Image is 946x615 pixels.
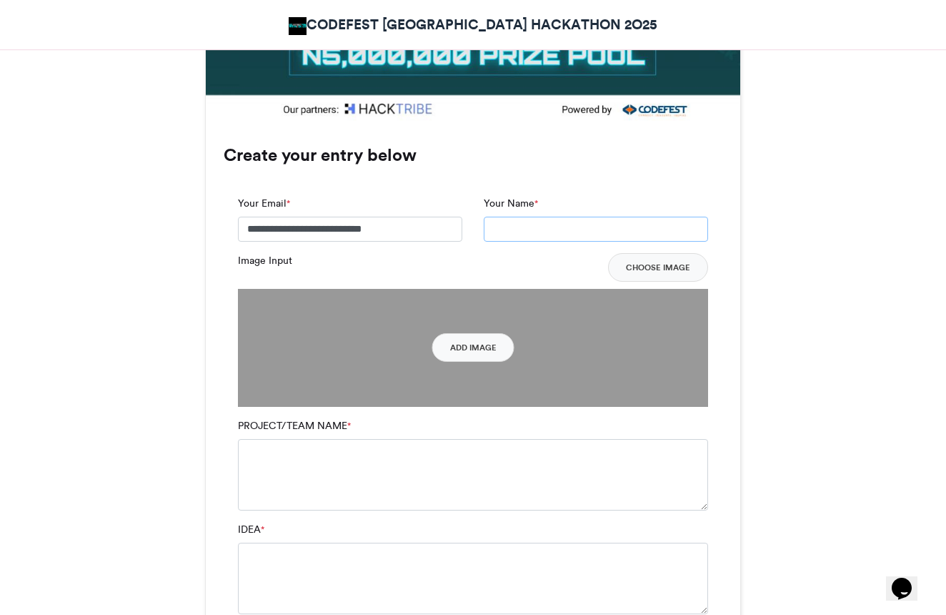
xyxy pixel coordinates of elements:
[432,333,514,362] button: Add Image
[238,418,351,433] label: PROJECT/TEAM NAME
[238,196,290,211] label: Your Email
[238,253,292,268] label: Image Input
[484,196,538,211] label: Your Name
[289,14,657,35] a: CODEFEST [GEOGRAPHIC_DATA] HACKATHON 2O25
[886,558,932,601] iframe: chat widget
[238,522,264,537] label: IDEA
[289,17,307,35] img: CODEFEST NIGERIA HACKATHON 2025
[608,253,708,282] button: Choose Image
[224,147,722,164] h3: Create your entry below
